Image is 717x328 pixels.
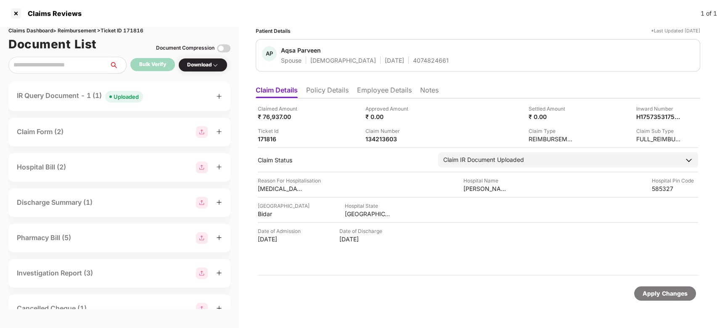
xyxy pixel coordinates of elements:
[258,185,304,193] div: [MEDICAL_DATA]
[345,202,391,210] div: Hospital State
[281,56,302,64] div: Spouse
[196,303,208,315] img: svg+xml;base64,PHN2ZyBpZD0iR3JvdXBfMjg4MTMiIGRhdGEtbmFtZT0iR3JvdXAgMjg4MTMiIHhtbG5zPSJodHRwOi8vd3...
[187,61,219,69] div: Download
[216,199,222,205] span: plus
[258,127,304,135] div: Ticket Id
[685,156,693,164] img: downArrowIcon
[652,177,698,185] div: Hospital Pin Code
[17,127,63,137] div: Claim Form (2)
[256,86,298,98] li: Claim Details
[258,105,304,113] div: Claimed Amount
[443,155,524,164] div: Claim IR Document Uploaded
[17,303,87,314] div: Cancelled Cheque (1)
[365,113,412,121] div: ₹ 0.00
[156,44,214,52] div: Document Compression
[339,227,386,235] div: Date of Discharge
[216,235,222,241] span: plus
[8,35,97,53] h1: Document List
[256,27,291,35] div: Patient Details
[651,27,700,35] div: *Last Updated [DATE]
[463,185,510,193] div: [PERSON_NAME][GEOGRAPHIC_DATA]
[701,9,717,18] div: 1 of 1
[365,135,412,143] div: 134213603
[109,57,127,74] button: search
[216,305,222,311] span: plus
[345,210,391,218] div: [GEOGRAPHIC_DATA]
[385,56,404,64] div: [DATE]
[636,113,683,121] div: H1757353175494PCA9000219
[17,90,143,103] div: IR Query Document - 1 (1)
[306,86,349,98] li: Policy Details
[23,9,82,18] div: Claims Reviews
[258,202,310,210] div: [GEOGRAPHIC_DATA]
[114,93,139,101] div: Uploaded
[196,267,208,279] img: svg+xml;base64,PHN2ZyBpZD0iR3JvdXBfMjg4MTMiIGRhdGEtbmFtZT0iR3JvdXAgMjg4MTMiIHhtbG5zPSJodHRwOi8vd3...
[281,46,321,54] div: Aqsa Parveen
[529,105,575,113] div: Settled Amount
[17,197,93,208] div: Discharge Summary (1)
[216,93,222,99] span: plus
[420,86,439,98] li: Notes
[643,289,688,298] div: Apply Changes
[109,62,126,69] span: search
[310,56,376,64] div: [DEMOGRAPHIC_DATA]
[212,62,219,69] img: svg+xml;base64,PHN2ZyBpZD0iRHJvcGRvd24tMzJ4MzIiIHhtbG5zPSJodHRwOi8vd3d3LnczLm9yZy8yMDAwL3N2ZyIgd2...
[8,27,230,35] div: Claims Dashboard > Reimbursement > Ticket ID 171816
[262,46,277,61] div: AP
[413,56,449,64] div: 4074824661
[216,270,222,276] span: plus
[258,210,304,218] div: Bidar
[17,268,93,278] div: Investigation Report (3)
[258,156,430,164] div: Claim Status
[17,233,71,243] div: Pharmacy Bill (5)
[258,227,304,235] div: Date of Admission
[258,135,304,143] div: 171816
[258,177,321,185] div: Reason For Hospitalisation
[196,161,208,173] img: svg+xml;base64,PHN2ZyBpZD0iR3JvdXBfMjg4MTMiIGRhdGEtbmFtZT0iR3JvdXAgMjg4MTMiIHhtbG5zPSJodHRwOi8vd3...
[357,86,412,98] li: Employee Details
[365,105,412,113] div: Approved Amount
[636,105,683,113] div: Inward Number
[196,232,208,244] img: svg+xml;base64,PHN2ZyBpZD0iR3JvdXBfMjg4MTMiIGRhdGEtbmFtZT0iR3JvdXAgMjg4MTMiIHhtbG5zPSJodHRwOi8vd3...
[529,127,575,135] div: Claim Type
[463,177,510,185] div: Hospital Name
[636,135,683,143] div: FULL_REIMBURSEMENT
[339,235,386,243] div: [DATE]
[258,113,304,121] div: ₹ 76,937.00
[258,235,304,243] div: [DATE]
[529,135,575,143] div: REIMBURSEMENT
[652,185,698,193] div: 585327
[216,164,222,170] span: plus
[529,113,575,121] div: ₹ 0.00
[365,127,412,135] div: Claim Number
[196,197,208,209] img: svg+xml;base64,PHN2ZyBpZD0iR3JvdXBfMjg4MTMiIGRhdGEtbmFtZT0iR3JvdXAgMjg4MTMiIHhtbG5zPSJodHRwOi8vd3...
[139,61,166,69] div: Bulk Verify
[217,42,230,55] img: svg+xml;base64,PHN2ZyBpZD0iVG9nZ2xlLTMyeDMyIiB4bWxucz0iaHR0cDovL3d3dy53My5vcmcvMjAwMC9zdmciIHdpZH...
[196,126,208,138] img: svg+xml;base64,PHN2ZyBpZD0iR3JvdXBfMjg4MTMiIGRhdGEtbmFtZT0iR3JvdXAgMjg4MTMiIHhtbG5zPSJodHRwOi8vd3...
[636,127,683,135] div: Claim Sub Type
[17,162,66,172] div: Hospital Bill (2)
[216,129,222,135] span: plus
